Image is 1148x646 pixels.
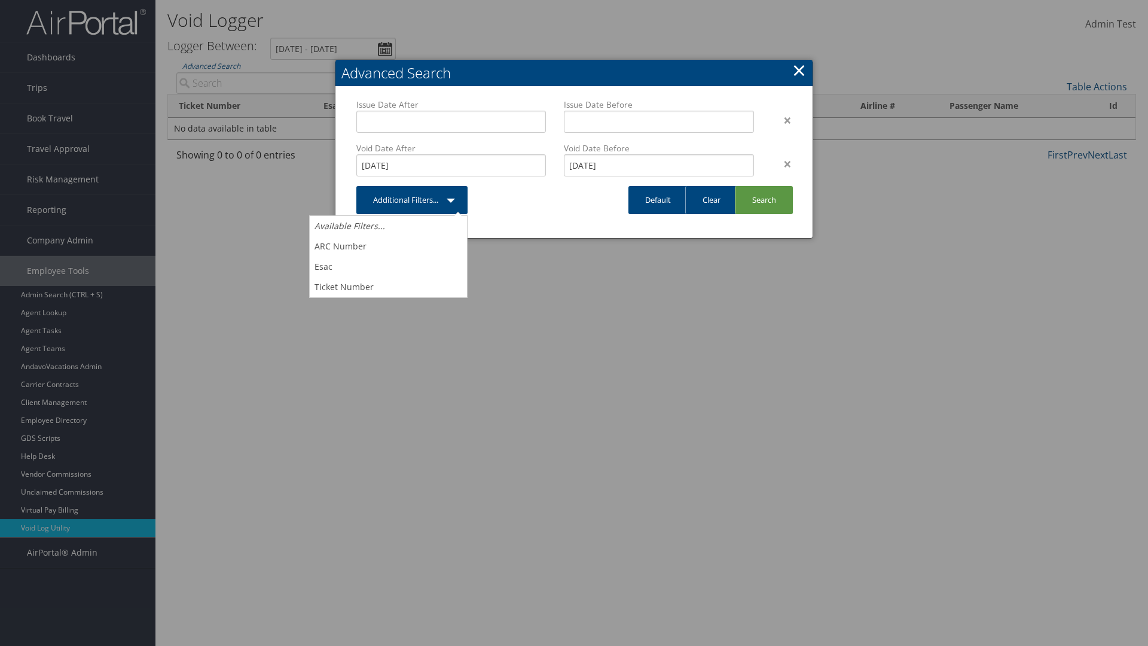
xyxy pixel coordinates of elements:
[310,236,467,257] a: ARC Number
[356,99,546,111] label: Issue Date After
[356,142,546,154] label: Void Date After
[310,277,467,297] a: Ticket Number
[310,257,467,277] a: Esac
[763,113,801,127] div: ×
[564,142,753,154] label: Void Date Before
[735,186,793,214] a: Search
[628,186,688,214] a: Default
[315,220,385,231] i: Available Filters...
[356,186,468,214] a: Additional Filters...
[335,60,813,86] h2: Advanced Search
[792,58,806,82] a: Close
[763,157,801,171] div: ×
[564,99,753,111] label: Issue Date Before
[685,186,737,214] a: Clear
